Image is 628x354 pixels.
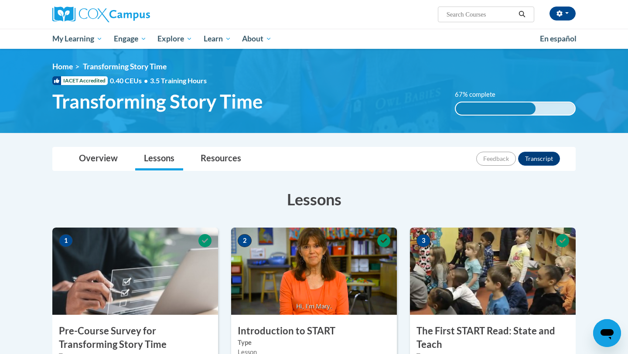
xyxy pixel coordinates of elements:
span: 3 [416,234,430,247]
h3: The First START Read: State and Teach [410,324,576,351]
div: Main menu [39,29,589,49]
a: Overview [70,147,126,170]
a: Home [52,62,73,71]
img: Cox Campus [52,7,150,22]
a: Engage [108,29,152,49]
button: Feedback [476,152,516,166]
a: Cox Campus [52,7,218,22]
a: Lessons [135,147,183,170]
button: Search [515,9,529,20]
img: Course Image [410,228,576,315]
button: Transcript [518,152,560,166]
span: My Learning [52,34,102,44]
span: Transforming Story Time [83,62,167,71]
span: 0.40 CEUs [110,76,150,85]
img: Course Image [52,228,218,315]
h3: Lessons [52,188,576,210]
span: IACET Accredited [52,76,108,85]
span: 3.5 Training Hours [150,76,207,85]
span: Learn [204,34,231,44]
label: 67% complete [455,90,505,99]
span: Transforming Story Time [52,90,263,113]
span: • [144,76,148,85]
a: Resources [192,147,250,170]
span: Engage [114,34,147,44]
iframe: Button to launch messaging window [593,319,621,347]
a: Learn [198,29,237,49]
a: My Learning [47,29,108,49]
img: Course Image [231,228,397,315]
h3: Pre-Course Survey for Transforming Story Time [52,324,218,351]
span: About [242,34,272,44]
input: Search Courses [446,9,515,20]
h3: Introduction to START [231,324,397,338]
span: Explore [157,34,192,44]
span: En español [540,34,577,43]
button: Account Settings [549,7,576,20]
a: Explore [152,29,198,49]
a: About [237,29,278,49]
span: 2 [238,234,252,247]
label: Type [238,338,390,347]
div: 67% complete [456,102,536,115]
a: En español [534,30,582,48]
span: 1 [59,234,73,247]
